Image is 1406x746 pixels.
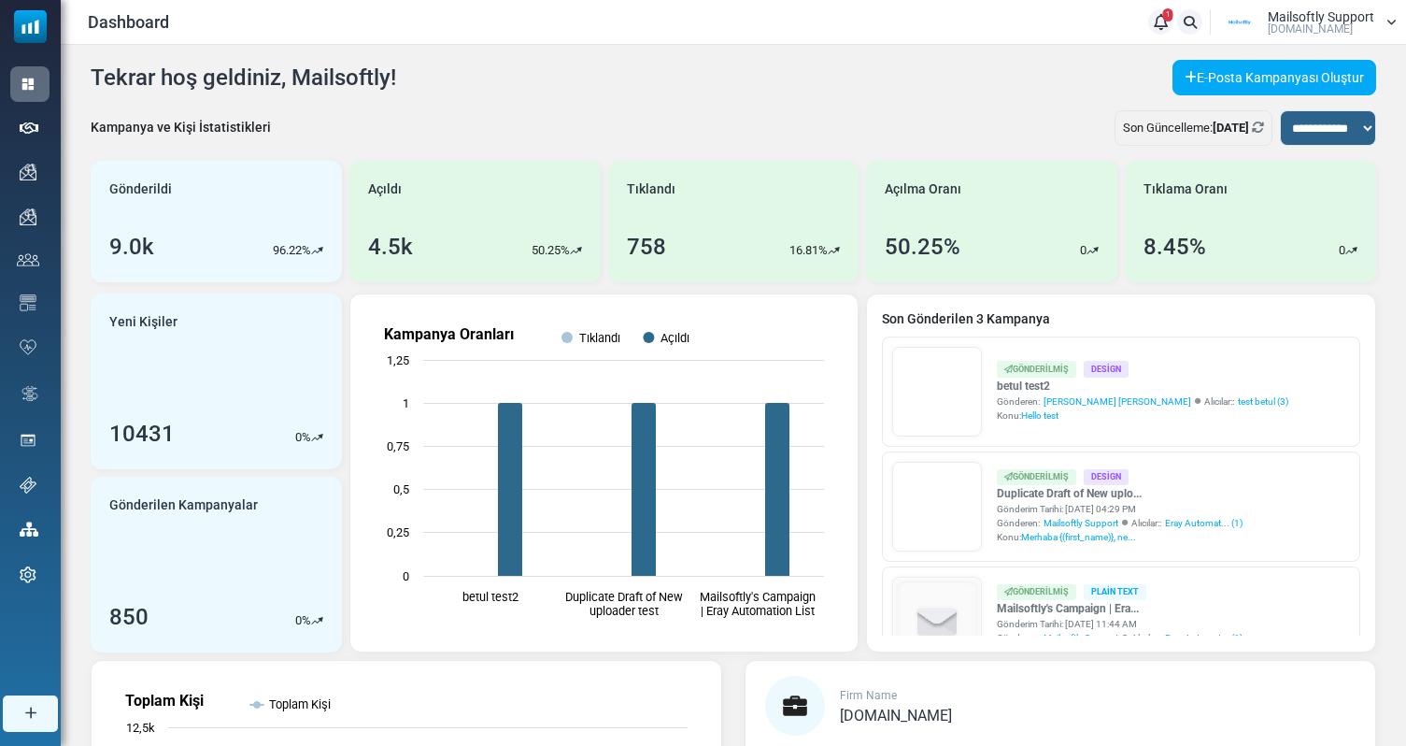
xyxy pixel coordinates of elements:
span: Firm Name [840,689,897,702]
text: Toplam Kişi [269,697,331,711]
div: Design [1084,469,1129,485]
text: 1 [403,396,409,410]
text: 0,75 [387,439,409,453]
div: % [295,428,323,447]
div: Design [1084,361,1129,377]
img: landing_pages.svg [20,432,36,449]
a: User Logo Mailsoftly Support [DOMAIN_NAME] [1216,8,1397,36]
a: betul test2 [997,378,1288,395]
text: Kampanya Oranları [384,325,514,343]
div: Kampanya ve Kişi İstatistikleri [91,118,271,137]
a: Refresh Stats [1252,121,1264,135]
span: Tıklandı [627,179,675,199]
text: Açıldı [660,331,689,345]
span: Mailsoftly Support [1268,10,1374,23]
div: Gönderilmiş [997,361,1076,377]
img: empty-draft-icon2.svg [894,579,981,666]
span: Merhaba {(first_name)}, ne... [1021,532,1136,542]
div: 9.0k [109,230,154,264]
text: 1,25 [387,353,409,367]
span: Açılma Oranı [885,179,961,199]
span: Yeni Kişiler [109,312,178,332]
a: [DOMAIN_NAME] [840,709,952,724]
div: 850 [109,600,149,634]
p: 0 [295,428,302,447]
img: mailsoftly_icon_blue_white.svg [14,10,47,43]
span: [DOMAIN_NAME] [1268,23,1353,35]
div: 10431 [109,417,175,451]
span: Mailsoftly Support [1044,516,1118,530]
span: [PERSON_NAME] [PERSON_NAME] [1044,395,1191,409]
p: 0 [295,611,302,630]
img: campaigns-icon.png [20,164,36,180]
span: Açıldı [368,179,402,199]
p: 0 [1339,241,1345,260]
text: Duplicate Draft of New uploader test [564,590,682,618]
div: Konu: [997,409,1288,423]
text: Toplam Kişi [125,692,204,710]
div: 758 [627,230,666,264]
div: 8.45% [1143,230,1206,264]
span: 1 [1163,8,1173,22]
img: dashboard-icon-active.svg [20,76,36,93]
span: Mailsoftly Support [1044,631,1118,645]
img: email-templates-icon.svg [20,294,36,311]
a: Duplicate Draft of New uplo... [997,485,1243,502]
span: [DOMAIN_NAME] [840,707,952,724]
a: Eray Automat... (1) [1165,631,1243,645]
text: 0 [403,569,409,583]
a: E-Posta Kampanyası Oluştur [1172,60,1376,95]
a: Son Gönderilen 3 Kampanya [882,309,1360,329]
div: Gönderim Tarihi: [DATE] 04:29 PM [997,502,1243,516]
text: 0,25 [387,525,409,539]
div: Gönderim Tarihi: [DATE] 11:44 AM [997,617,1243,631]
img: User Logo [1216,8,1263,36]
a: 1 [1148,9,1173,35]
p: 96.22% [273,241,311,260]
div: Gönderen: Alıcılar:: [997,631,1243,645]
text: betul test2 [462,590,518,604]
text: 12,5k [126,721,155,735]
div: Gönderilmiş [997,469,1076,485]
div: % [295,611,323,630]
a: Eray Automat... (1) [1165,516,1243,530]
p: 16.81% [789,241,828,260]
a: test betul (3) [1238,395,1288,409]
h4: Tekrar hoş geldiniz, Mailsoftly! [91,65,396,92]
img: contacts-icon.svg [17,253,39,266]
img: campaigns-icon.png [20,208,36,225]
b: [DATE] [1213,121,1249,135]
div: 4.5k [368,230,413,264]
span: Tıklama Oranı [1143,179,1228,199]
span: Gönderildi [109,179,172,199]
img: domain-health-icon.svg [20,339,36,354]
div: Gönderen: Alıcılar:: [997,395,1288,409]
text: 0,5 [393,482,409,496]
img: support-icon.svg [20,477,36,494]
img: workflow.svg [20,383,40,405]
div: 50.25% [885,230,960,264]
a: Mailsoftly's Campaign | Era... [997,600,1243,617]
div: Gönderen: Alıcılar:: [997,516,1243,530]
text: Mailsoftly's Campaign | Eray Automation List [699,590,815,618]
div: Son Güncelleme: [1115,110,1272,146]
div: Gönderilmiş [997,584,1076,600]
img: settings-icon.svg [20,567,36,583]
div: Plain Text [1084,584,1146,600]
div: Konu: [997,530,1243,544]
p: 50.25% [532,241,570,260]
svg: Kampanya Oranları [365,309,843,637]
p: 0 [1080,241,1086,260]
a: Yeni Kişiler 10431 0% [91,294,342,469]
span: Hello test [1021,410,1058,421]
text: Tıklandı [579,331,620,345]
span: Dashboard [88,9,169,35]
span: Gönderilen Kampanyalar [109,495,258,515]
